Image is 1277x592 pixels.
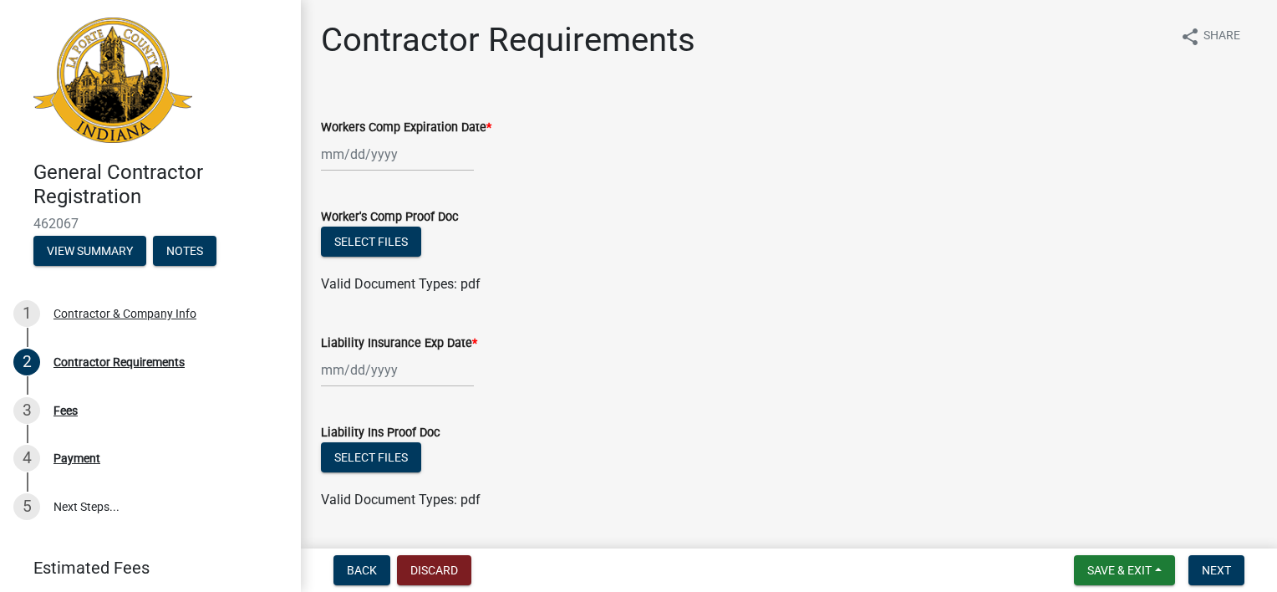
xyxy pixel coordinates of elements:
button: Select files [321,227,421,257]
wm-modal-confirm: Notes [153,245,216,258]
button: Back [333,555,390,585]
div: 3 [13,397,40,424]
button: Notes [153,236,216,266]
input: mm/dd/yyyy [321,353,474,387]
h4: General Contractor Registration [33,161,287,209]
span: Save & Exit [1087,564,1152,577]
img: La Porte County, Indiana [33,18,192,143]
span: Next [1202,564,1231,577]
button: View Summary [33,236,146,266]
div: Fees [53,405,78,416]
h1: Contractor Requirements [321,20,695,60]
label: Worker's Comp Proof Doc [321,212,459,223]
label: Liability Ins Proof Doc [321,427,440,439]
wm-modal-confirm: Summary [33,245,146,258]
span: Valid Document Types: pdf [321,276,481,292]
span: Back [347,564,377,577]
button: Next [1188,555,1244,585]
div: Payment [53,452,100,464]
button: Save & Exit [1074,555,1175,585]
input: mm/dd/yyyy [321,137,474,171]
div: 1 [13,300,40,327]
div: Contractor Requirements [53,356,185,368]
span: 462067 [33,216,267,232]
button: shareShare [1167,20,1254,53]
div: 2 [13,349,40,375]
label: Liability Insurance Exp Date [321,338,477,350]
div: 4 [13,445,40,472]
button: Discard [397,555,471,585]
label: Workers Comp Expiration Date [321,122,491,134]
button: Select files [321,442,421,472]
div: Contractor & Company Info [53,308,196,319]
i: share [1180,27,1200,47]
a: Estimated Fees [13,551,274,584]
div: 5 [13,493,40,520]
span: Valid Document Types: pdf [321,492,481,508]
span: Share [1203,27,1240,47]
